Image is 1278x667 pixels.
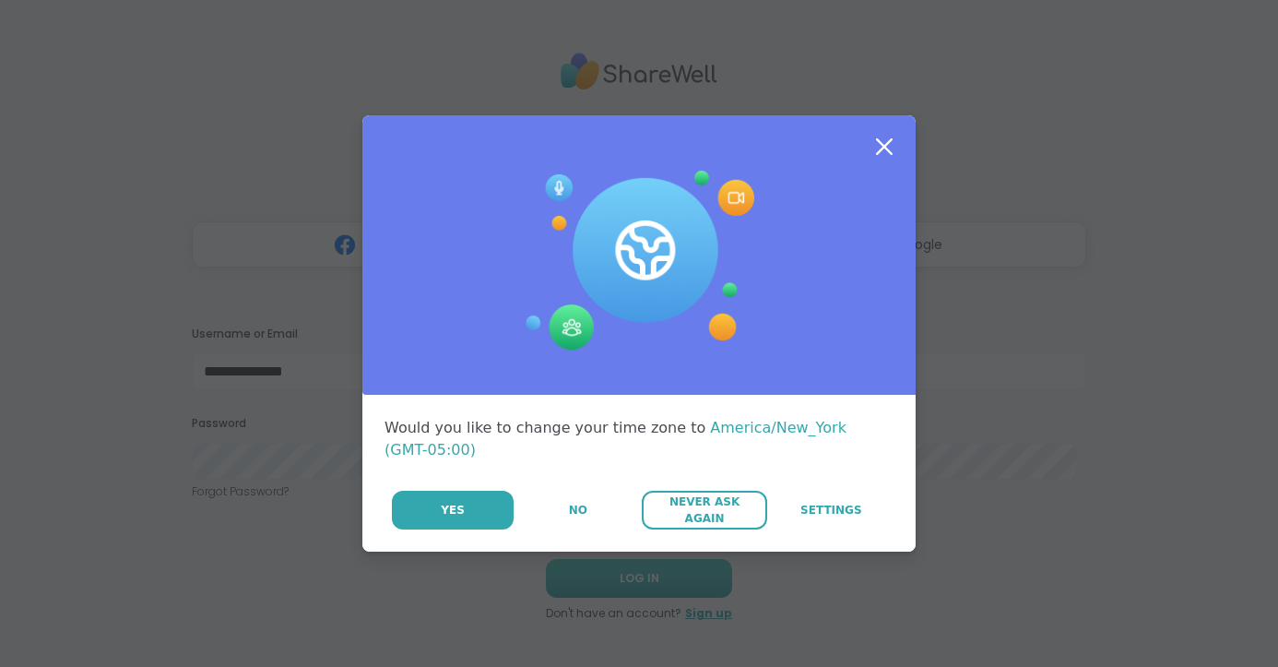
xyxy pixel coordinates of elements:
[569,502,587,518] span: No
[385,419,846,459] span: America/New_York (GMT-05:00)
[800,502,862,518] span: Settings
[769,491,893,530] a: Settings
[524,171,754,351] img: Session Experience
[441,502,465,518] span: Yes
[515,491,640,530] button: No
[642,491,766,530] button: Never Ask Again
[651,494,757,527] span: Never Ask Again
[392,491,514,530] button: Yes
[385,417,893,461] div: Would you like to change your time zone to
